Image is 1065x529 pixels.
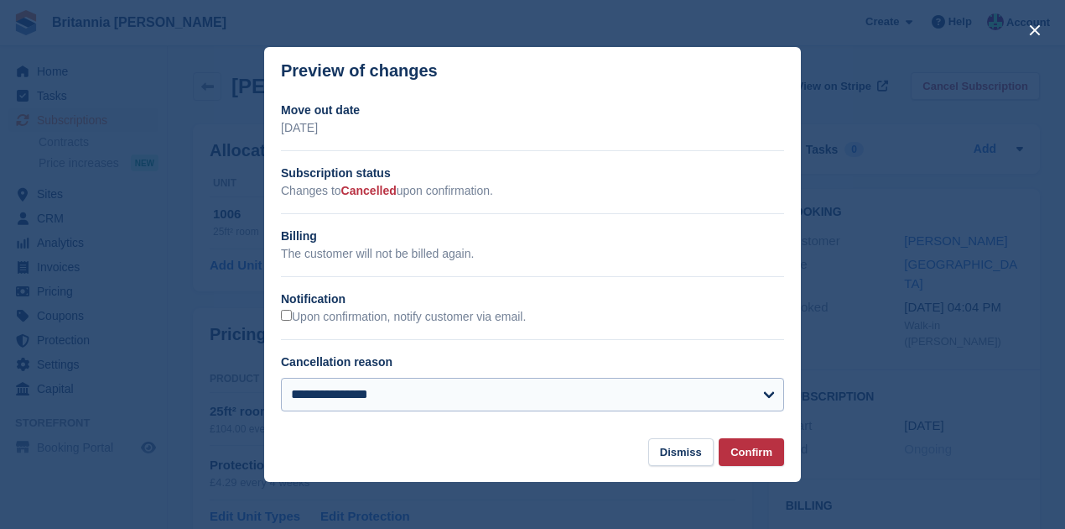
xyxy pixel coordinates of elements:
h2: Subscription status [281,165,784,182]
label: Cancellation reason [281,355,392,369]
button: Confirm [719,438,784,466]
h2: Move out date [281,102,784,119]
p: Preview of changes [281,61,438,81]
p: The customer will not be billed again. [281,245,784,263]
button: Dismiss [648,438,714,466]
label: Upon confirmation, notify customer via email. [281,310,526,325]
button: close [1021,17,1048,44]
p: [DATE] [281,119,784,137]
h2: Notification [281,291,784,308]
p: Changes to upon confirmation. [281,182,784,200]
span: Cancelled [341,184,397,197]
h2: Billing [281,228,784,245]
input: Upon confirmation, notify customer via email. [281,310,292,321]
